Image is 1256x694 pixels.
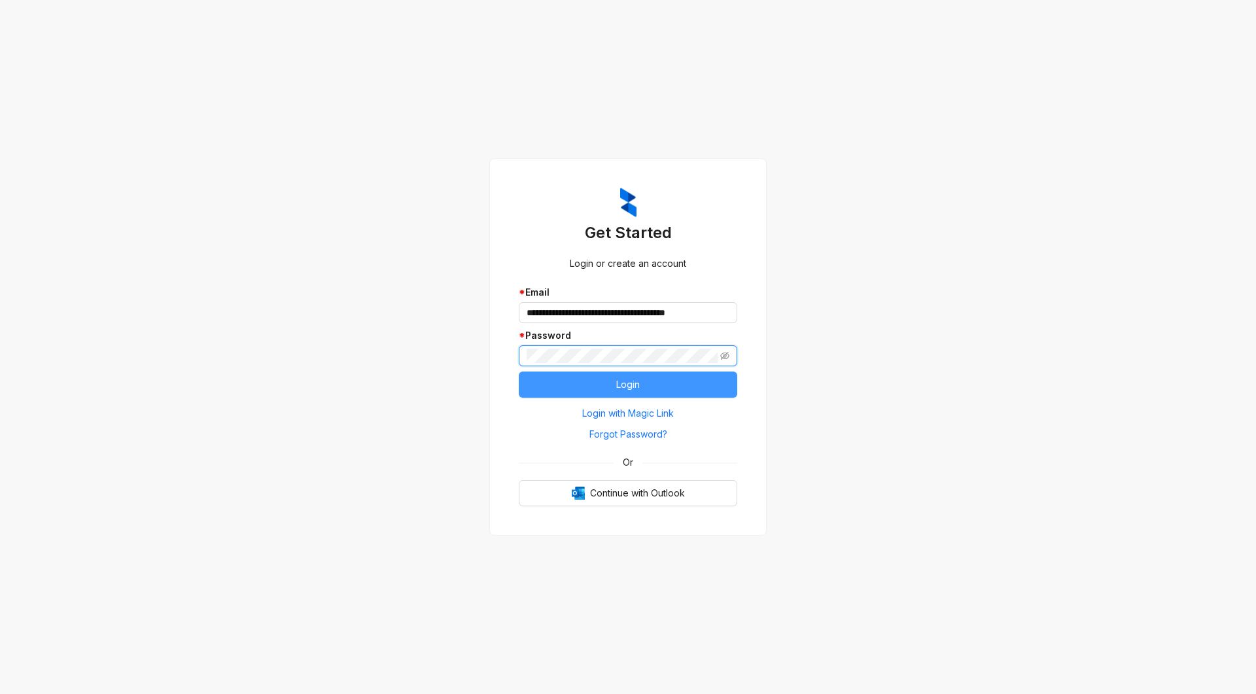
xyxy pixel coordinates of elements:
[519,285,737,300] div: Email
[519,424,737,445] button: Forgot Password?
[519,372,737,398] button: Login
[519,480,737,506] button: OutlookContinue with Outlook
[519,256,737,271] div: Login or create an account
[590,486,685,500] span: Continue with Outlook
[614,455,642,470] span: Or
[582,406,674,421] span: Login with Magic Link
[616,377,640,392] span: Login
[572,487,585,500] img: Outlook
[519,403,737,424] button: Login with Magic Link
[519,328,737,343] div: Password
[589,427,667,442] span: Forgot Password?
[519,222,737,243] h3: Get Started
[720,351,729,360] span: eye-invisible
[620,188,637,218] img: ZumaIcon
